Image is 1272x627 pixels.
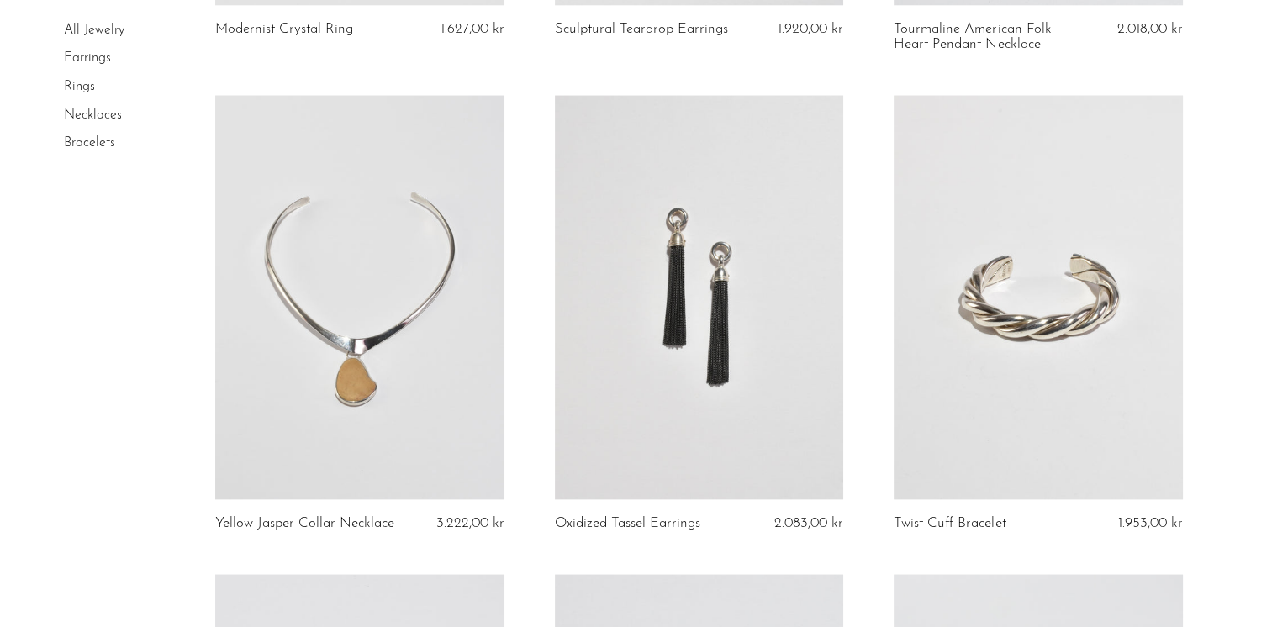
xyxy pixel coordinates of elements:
a: Oxidized Tassel Earrings [555,516,700,531]
a: Tourmaline American Folk Heart Pendant Necklace [894,22,1086,53]
span: 3.222,00 kr [435,516,504,530]
span: 1.920,00 kr [778,22,843,36]
a: Twist Cuff Bracelet [894,516,1005,531]
span: 2.018,00 kr [1117,22,1183,36]
a: Rings [64,80,95,93]
a: Yellow Jasper Collar Necklace [215,516,394,531]
a: All Jewelry [64,24,124,37]
a: Modernist Crystal Ring [215,22,353,37]
a: Bracelets [64,136,115,150]
a: Sculptural Teardrop Earrings [555,22,728,37]
span: 2.083,00 kr [774,516,843,530]
span: 1.627,00 kr [440,22,504,36]
span: 1.953,00 kr [1118,516,1183,530]
a: Earrings [64,52,111,66]
a: Necklaces [64,108,122,122]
